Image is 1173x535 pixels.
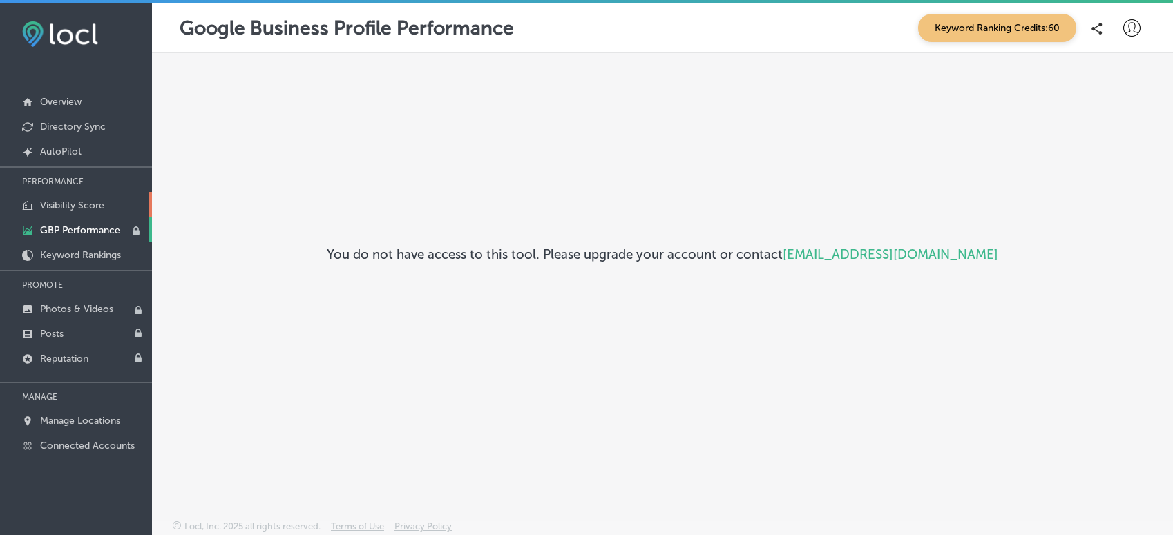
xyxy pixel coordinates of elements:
p: GBP Performance [40,224,120,236]
span: Keyword Ranking Credits: 60 [918,14,1076,42]
p: Connected Accounts [40,440,135,451]
h3: You do not have access to this tool. Please upgrade your account or contact [327,246,998,262]
a: [EMAIL_ADDRESS][DOMAIN_NAME] [783,246,998,262]
p: Google Business Profile Performance [180,17,514,39]
p: Directory Sync [40,121,106,133]
p: Overview [40,96,82,108]
img: fda3e92497d09a02dc62c9cd864e3231.png [22,21,98,47]
p: Locl, Inc. 2025 all rights reserved. [184,521,321,532]
p: Keyword Rankings [40,249,121,261]
p: Posts [40,328,64,340]
p: Reputation [40,353,88,364]
p: Manage Locations [40,415,120,427]
p: Photos & Videos [40,303,113,315]
p: Visibility Score [40,200,104,211]
p: AutoPilot [40,146,82,157]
